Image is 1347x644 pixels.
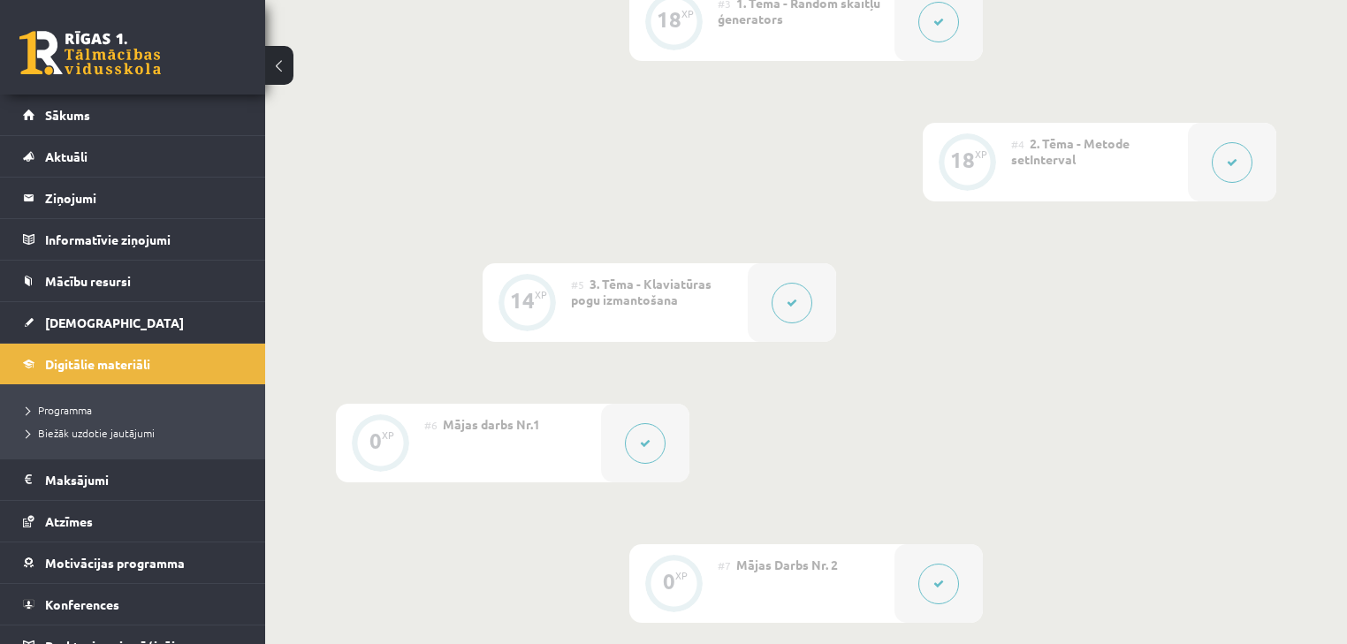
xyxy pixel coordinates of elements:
span: Motivācijas programma [45,555,185,571]
div: 18 [657,11,681,27]
span: [DEMOGRAPHIC_DATA] [45,314,184,330]
div: XP [675,571,688,580]
span: Programma [27,403,92,417]
div: XP [382,430,394,440]
span: #7 [718,558,731,572]
span: Sākums [45,107,90,123]
span: #4 [1011,137,1024,151]
a: Aktuāli [23,136,243,177]
a: Programma [27,402,247,418]
a: Ziņojumi [23,178,243,218]
span: Mājas darbs Nr.1 [443,416,540,432]
span: Digitālie materiāli [45,356,150,372]
div: 18 [950,152,975,168]
a: Informatīvie ziņojumi [23,219,243,260]
div: 0 [369,433,382,449]
div: 14 [510,292,535,308]
span: Aktuāli [45,148,88,164]
span: #5 [571,277,584,292]
a: Maksājumi [23,459,243,500]
span: 3. Tēma - Klaviatūras pogu izmantošana [571,276,712,307]
a: Digitālie materiāli [23,344,243,384]
span: Mājas Darbs Nr. 2 [736,557,838,572]
a: Konferences [23,584,243,625]
span: Biežāk uzdotie jautājumi [27,426,155,440]
a: Atzīmes [23,501,243,542]
span: #6 [424,418,438,432]
a: Rīgas 1. Tālmācības vidusskola [19,31,161,75]
legend: Maksājumi [45,459,243,500]
a: Biežāk uzdotie jautājumi [27,425,247,441]
legend: Ziņojumi [45,178,243,218]
span: 2. Tēma - Metode setInterval [1011,135,1130,167]
div: XP [535,290,547,299]
div: XP [975,149,987,159]
legend: Informatīvie ziņojumi [45,219,243,260]
a: [DEMOGRAPHIC_DATA] [23,302,243,343]
a: Sākums [23,95,243,135]
div: 0 [663,573,675,589]
a: Motivācijas programma [23,542,243,583]
a: Mācību resursi [23,261,243,301]
span: Atzīmes [45,513,93,529]
div: XP [681,9,694,19]
span: Konferences [45,596,119,612]
span: Mācību resursi [45,273,131,289]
